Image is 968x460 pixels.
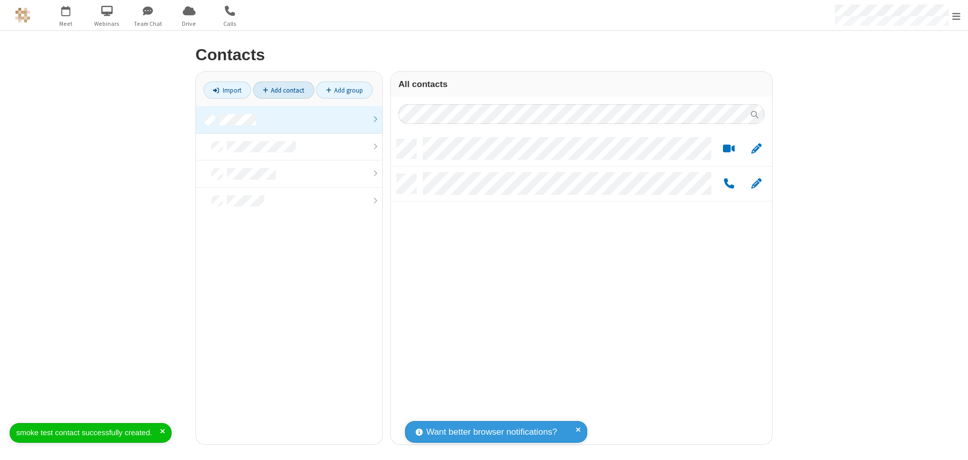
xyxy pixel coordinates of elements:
button: Edit [746,143,766,155]
span: Meet [47,19,85,28]
button: Edit [746,178,766,190]
h2: Contacts [195,46,773,64]
button: Call by phone [719,178,739,190]
span: Drive [170,19,208,28]
div: grid [391,132,772,444]
span: Team Chat [129,19,167,28]
button: Start a video meeting [719,143,739,155]
a: Add contact [253,81,314,99]
span: Want better browser notifications? [426,426,557,439]
a: Import [204,81,251,99]
a: Add group [316,81,373,99]
img: QA Selenium DO NOT DELETE OR CHANGE [15,8,30,23]
h3: All contacts [398,79,764,89]
iframe: Chat [943,434,960,453]
div: smoke test contact successfully created. [16,427,160,439]
span: Calls [211,19,249,28]
span: Webinars [88,19,126,28]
